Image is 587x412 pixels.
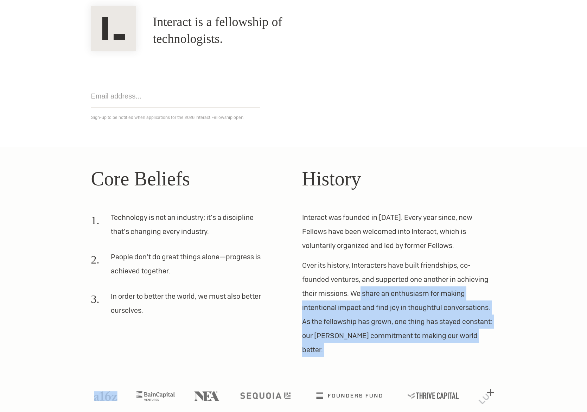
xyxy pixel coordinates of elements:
li: People don’t do great things alone—progress is achieved together. [91,250,268,284]
img: Sequoia logo [240,392,291,399]
img: Lux Capital logo [479,389,494,404]
img: Interact Logo [91,6,136,51]
img: NEA logo [194,391,219,401]
img: A16Z logo [94,391,117,401]
img: Founders Fund logo [316,392,382,399]
h1: Interact is a fellowship of technologists. [153,14,343,47]
p: Interact was founded in [DATE]. Every year since, new Fellows have been welcomed into Interact, w... [302,210,496,253]
img: Bain Capital Ventures logo [136,391,175,401]
p: Sign-up to be notified when applications for the 2026 Interact Fellowship open. [91,113,496,122]
img: Thrive Capital logo [408,392,459,399]
p: Over its history, Interacters have built friendships, co-founded ventures, and supported one anot... [302,258,496,357]
li: In order to better the world, we must also better ourselves. [91,289,268,323]
li: Technology is not an industry; it’s a discipline that’s changing every industry. [91,210,268,244]
h2: Core Beliefs [91,164,285,194]
input: Email address... [91,85,260,108]
h2: History [302,164,496,194]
